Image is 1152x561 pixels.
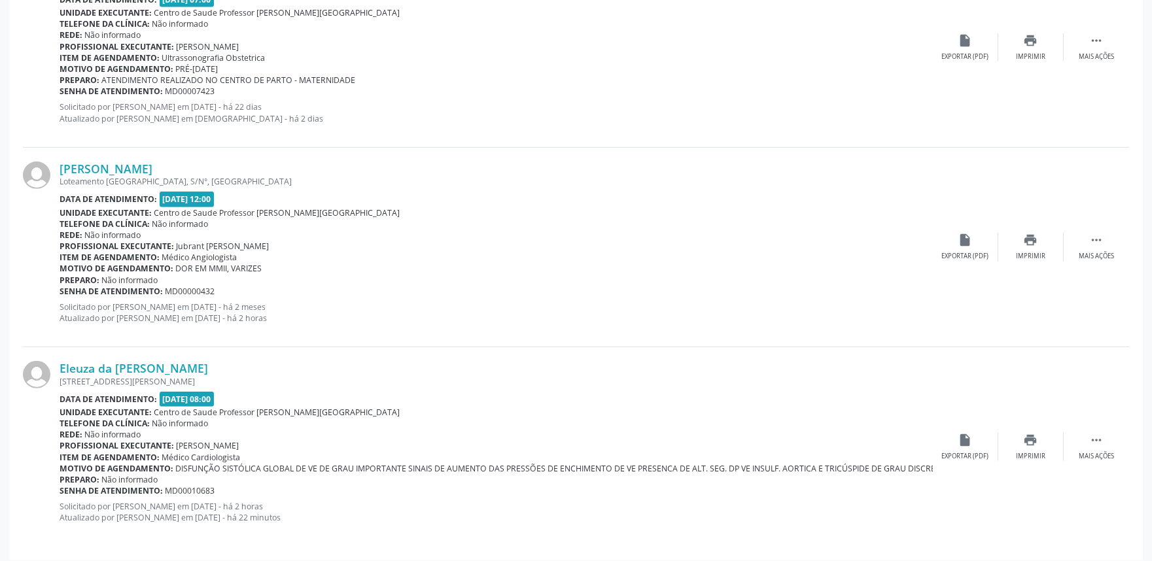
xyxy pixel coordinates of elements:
span: MD00000432 [166,286,215,297]
span: Centro de Saude Professor [PERSON_NAME][GEOGRAPHIC_DATA] [154,207,400,218]
i: insert_drive_file [958,33,973,48]
b: Rede: [60,429,82,440]
span: Não informado [152,18,209,29]
img: img [23,161,50,189]
span: Não informado [85,29,141,41]
div: Imprimir [1016,52,1045,61]
b: Unidade executante: [60,407,152,418]
b: Senha de atendimento: [60,485,163,496]
b: Profissional executante: [60,41,174,52]
span: Jubrant [PERSON_NAME] [177,241,270,252]
a: Eleuza da [PERSON_NAME] [60,361,208,375]
b: Telefone da clínica: [60,218,150,229]
b: Item de agendamento: [60,252,160,263]
i: print [1024,233,1038,247]
b: Item de agendamento: [60,52,160,63]
div: Exportar (PDF) [942,452,989,461]
b: Senha de atendimento: [60,286,163,297]
i:  [1089,33,1104,48]
span: Não informado [152,418,209,429]
div: [STREET_ADDRESS][PERSON_NAME] [60,376,933,387]
b: Preparo: [60,75,99,86]
span: [DATE] 12:00 [160,192,215,207]
span: DOR EM MMII, VARIZES [176,263,262,274]
span: PRÉ-[DATE] [176,63,218,75]
i: insert_drive_file [958,233,973,247]
span: MD00007423 [166,86,215,97]
div: Exportar (PDF) [942,52,989,61]
p: Solicitado por [PERSON_NAME] em [DATE] - há 2 meses Atualizado por [PERSON_NAME] em [DATE] - há 2... [60,301,933,324]
span: [DATE] 08:00 [160,392,215,407]
b: Unidade executante: [60,7,152,18]
span: Centro de Saude Professor [PERSON_NAME][GEOGRAPHIC_DATA] [154,407,400,418]
b: Preparo: [60,474,99,485]
span: Não informado [85,429,141,440]
b: Rede: [60,29,82,41]
div: Imprimir [1016,252,1045,261]
i:  [1089,233,1104,247]
b: Senha de atendimento: [60,86,163,97]
b: Rede: [60,229,82,241]
span: ATENDIMENTO REALIZADO NO CENTRO DE PARTO - MATERNIDADE [102,75,356,86]
b: Motivo de agendamento: [60,263,173,274]
span: MD00010683 [166,485,215,496]
span: Ultrassonografia Obstetrica [162,52,266,63]
i: insert_drive_file [958,433,973,447]
span: Não informado [102,275,158,286]
b: Profissional executante: [60,440,174,451]
span: Médico Angiologista [162,252,237,263]
b: Unidade executante: [60,207,152,218]
b: Telefone da clínica: [60,418,150,429]
b: Data de atendimento: [60,194,157,205]
p: Solicitado por [PERSON_NAME] em [DATE] - há 2 horas Atualizado por [PERSON_NAME] em [DATE] - há 2... [60,501,933,523]
span: Não informado [85,229,141,241]
i: print [1024,33,1038,48]
div: Mais ações [1079,452,1114,461]
b: Profissional executante: [60,241,174,252]
a: [PERSON_NAME] [60,161,152,176]
b: Item de agendamento: [60,452,160,463]
i:  [1089,433,1104,447]
span: Não informado [102,474,158,485]
b: Preparo: [60,275,99,286]
b: Motivo de agendamento: [60,63,173,75]
b: Data de atendimento: [60,394,157,405]
b: Telefone da clínica: [60,18,150,29]
div: Loteamento [GEOGRAPHIC_DATA], S/N°, [GEOGRAPHIC_DATA] [60,176,933,187]
span: Centro de Saude Professor [PERSON_NAME][GEOGRAPHIC_DATA] [154,7,400,18]
div: Imprimir [1016,452,1045,461]
div: Mais ações [1079,252,1114,261]
b: Motivo de agendamento: [60,463,173,474]
div: Exportar (PDF) [942,252,989,261]
span: Médico Cardiologista [162,452,241,463]
i: print [1024,433,1038,447]
img: img [23,361,50,388]
p: Solicitado por [PERSON_NAME] em [DATE] - há 22 dias Atualizado por [PERSON_NAME] em [DEMOGRAPHIC_... [60,101,933,124]
span: [PERSON_NAME] [177,41,239,52]
span: [PERSON_NAME] [177,440,239,451]
span: Não informado [152,218,209,229]
div: Mais ações [1079,52,1114,61]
